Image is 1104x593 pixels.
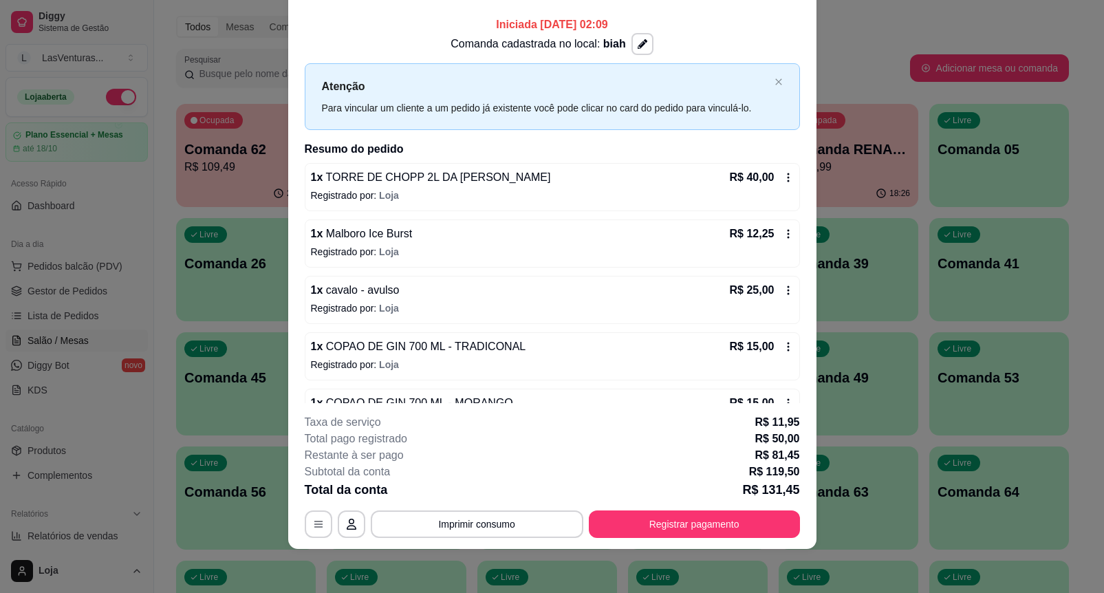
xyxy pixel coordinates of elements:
[305,17,800,33] p: Iniciada [DATE] 02:09
[755,431,800,447] p: R$ 50,00
[323,228,412,239] span: Malboro Ice Burst
[730,169,775,186] p: R$ 40,00
[775,78,783,86] span: close
[755,447,800,464] p: R$ 81,45
[730,395,775,411] p: R$ 15,00
[775,78,783,87] button: close
[742,480,799,499] p: R$ 131,45
[311,395,513,411] p: 1 x
[379,359,399,370] span: Loja
[451,36,625,52] p: Comanda cadastrada no local:
[311,226,413,242] p: 1 x
[323,397,513,409] span: COPAO DE GIN 700 ML - MORANGO
[749,464,800,480] p: R$ 119,50
[589,510,800,538] button: Registrar pagamento
[603,38,626,50] span: biah
[755,414,800,431] p: R$ 11,95
[311,245,794,259] p: Registrado por:
[305,480,388,499] p: Total da conta
[730,282,775,299] p: R$ 25,00
[379,246,399,257] span: Loja
[305,141,800,158] h2: Resumo do pedido
[305,447,404,464] p: Restante à ser pago
[371,510,583,538] button: Imprimir consumo
[323,284,399,296] span: cavalo - avulso
[311,358,794,371] p: Registrado por:
[730,338,775,355] p: R$ 15,00
[311,338,526,355] p: 1 x
[305,464,391,480] p: Subtotal da conta
[311,188,794,202] p: Registrado por:
[305,431,407,447] p: Total pago registrado
[311,301,794,315] p: Registrado por:
[305,414,381,431] p: Taxa de serviço
[323,171,550,183] span: TORRE DE CHOPP 2L DA [PERSON_NAME]
[379,190,399,201] span: Loja
[311,169,551,186] p: 1 x
[311,282,400,299] p: 1 x
[379,303,399,314] span: Loja
[730,226,775,242] p: R$ 12,25
[322,100,769,116] div: Para vincular um cliente a um pedido já existente você pode clicar no card do pedido para vinculá...
[323,341,526,352] span: COPAO DE GIN 700 ML - TRADICONAL
[322,78,769,95] p: Atenção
